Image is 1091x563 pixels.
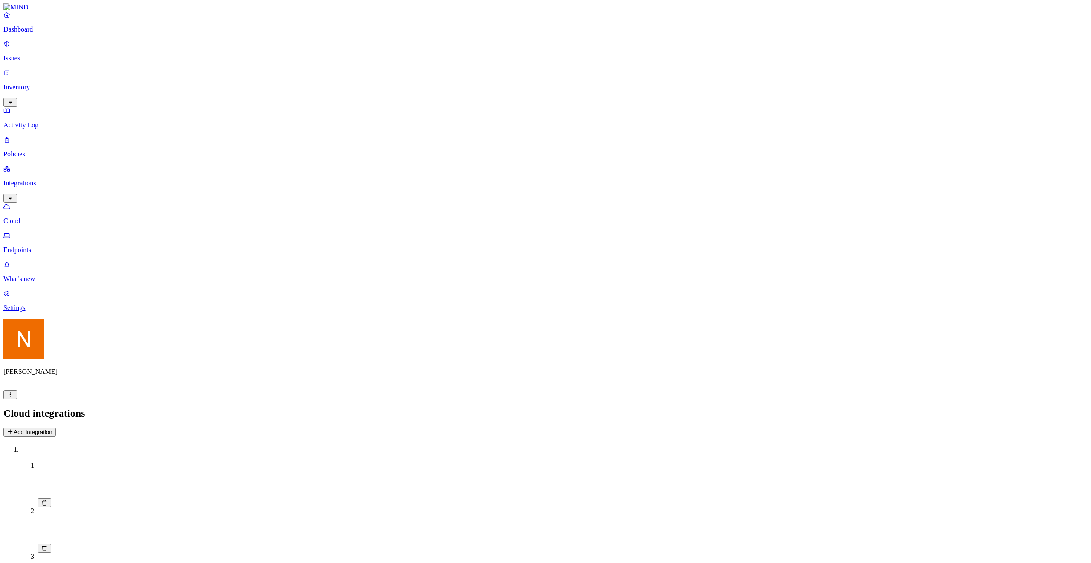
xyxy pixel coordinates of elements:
img: Nitai Mishary [3,319,44,359]
a: Activity Log [3,107,1088,129]
a: Dashboard [3,11,1088,33]
p: Inventory [3,83,1088,91]
a: Issues [3,40,1088,62]
a: Settings [3,290,1088,312]
a: Cloud [3,203,1088,225]
p: Endpoints [3,246,1088,254]
h2: Cloud integrations [3,408,1088,419]
img: MIND [3,3,29,11]
p: Activity Log [3,121,1088,129]
p: Integrations [3,179,1088,187]
p: [PERSON_NAME] [3,368,1088,376]
p: What's new [3,275,1088,283]
a: Endpoints [3,232,1088,254]
p: Issues [3,55,1088,62]
p: Settings [3,304,1088,312]
p: Policies [3,150,1088,158]
p: Dashboard [3,26,1088,33]
a: Inventory [3,69,1088,106]
p: Cloud [3,217,1088,225]
a: MIND [3,3,1088,11]
a: Integrations [3,165,1088,201]
a: What's new [3,261,1088,283]
button: Add Integration [3,428,56,437]
a: Policies [3,136,1088,158]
